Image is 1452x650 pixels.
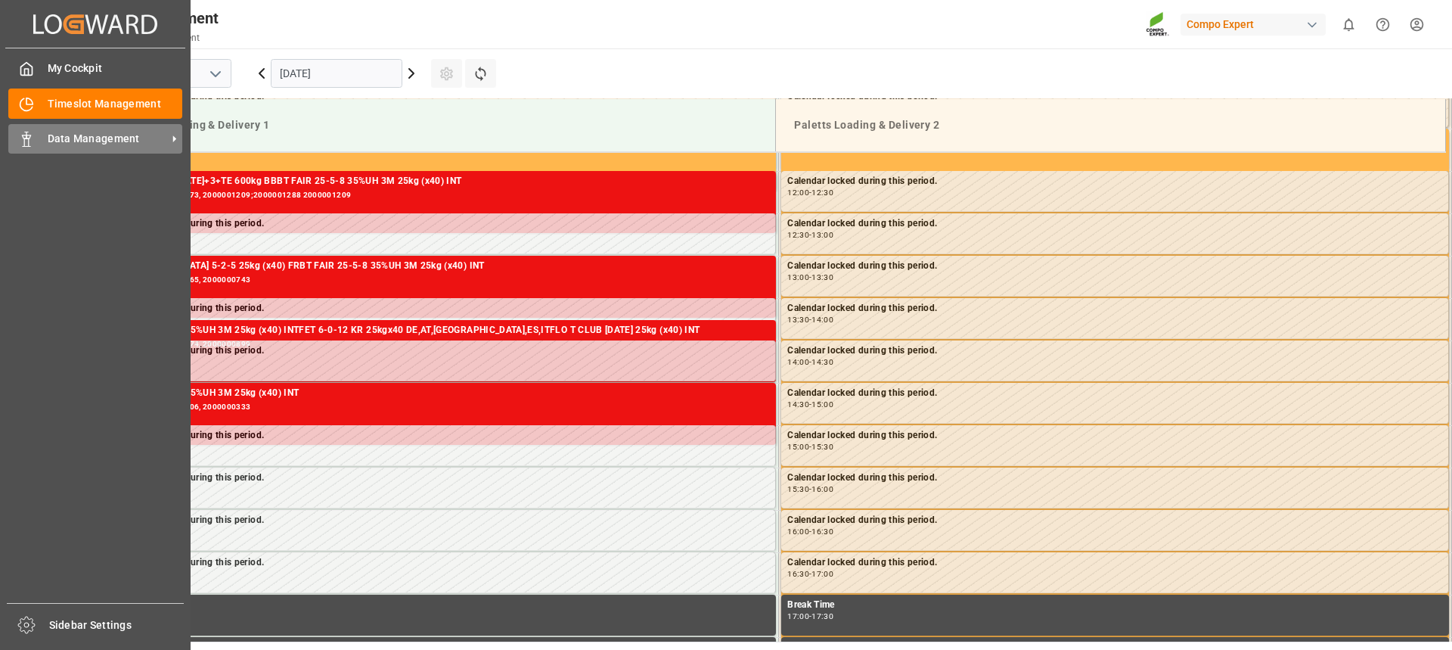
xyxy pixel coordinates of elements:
span: My Cockpit [48,61,183,76]
div: 13:30 [811,274,833,281]
div: Calendar locked during this period. [114,513,769,528]
div: Calendar locked during this period. [114,428,769,443]
div: 16:30 [787,571,809,577]
div: 12:00 [787,189,809,196]
div: 12:30 [787,232,809,238]
div: Calendar locked during this period. [787,428,1442,443]
div: Main ref : 6100002206, 2000000333 [114,401,770,414]
div: Calendar locked during this period. [787,174,1442,189]
div: 17:00 [811,571,833,577]
div: Main ref : 6100002173, 2000001209;2000001288 2000001209 [114,189,770,202]
div: 16:00 [787,528,809,535]
div: 17:00 [787,613,809,620]
div: - [809,528,811,535]
div: Calendar locked during this period. [114,344,769,359]
span: Timeslot Management [48,96,183,112]
span: Data Management [48,131,167,147]
div: BT FAIR 25-5-8 35%UH 3M 25kg (x40) INT [114,386,770,401]
div: Calendar locked during this period. [114,216,769,232]
div: Paletts Loading & Delivery 2 [788,111,1433,139]
div: BT FAIR 25-5-8 35%UH 3M 25kg (x40) INTFET 6-0-12 KR 25kgx40 DE,AT,[GEOGRAPHIC_DATA],ES,ITFLO T CL... [114,323,770,338]
img: Screenshot%202023-09-29%20at%2010.02.21.png_1712312052.png [1146,11,1170,38]
div: 15:00 [811,401,833,408]
div: 12:30 [811,189,833,196]
button: open menu [203,62,226,86]
a: My Cockpit [8,54,182,83]
div: Calendar locked during this period. [787,216,1442,232]
div: 15:00 [787,443,809,450]
div: Calendar locked during this period. [114,555,769,571]
input: DD.MM.YYYY [271,59,402,88]
div: Calendar locked during this period. [787,555,1442,571]
div: - [809,613,811,620]
div: 15:30 [811,443,833,450]
div: Break Time [787,598,1443,613]
div: 14:00 [811,316,833,323]
button: Help Center [1366,8,1400,42]
div: 14:30 [811,359,833,365]
div: 16:00 [811,486,833,493]
div: - [809,486,811,493]
div: Calendar locked during this period. [114,301,769,316]
div: Calendar locked during this period. [114,471,769,486]
div: Calendar locked during this period. [787,513,1442,528]
div: 14:30 [787,401,809,408]
div: - [809,401,811,408]
div: 16:30 [811,528,833,535]
div: Main ref : 6100002165, 2000000743 [114,274,770,287]
div: Calendar locked during this period. [787,386,1442,401]
div: - [809,232,811,238]
div: - [809,359,811,365]
div: - [809,316,811,323]
span: Sidebar Settings [49,617,185,633]
div: Calendar locked during this period. [787,301,1442,316]
div: 13:30 [787,316,809,323]
div: - [809,571,811,577]
button: show 0 new notifications [1332,8,1366,42]
div: Calendar locked during this period. [787,344,1442,359]
div: Paletts Loading & Delivery 1 [118,111,763,139]
div: Calendar locked during this period. [787,471,1442,486]
div: - [809,443,811,450]
div: Compo Expert [1181,14,1326,36]
div: - [809,274,811,281]
div: BLK CLASSIC [DATE]+3+TE 600kg BBBT FAIR 25-5-8 35%UH 3M 25kg (x40) INT [114,174,770,189]
div: 14:00 [787,359,809,365]
div: 15:30 [787,486,809,493]
div: - [809,189,811,196]
div: Main ref : 6100002174, 2000000899 [114,338,770,351]
button: Compo Expert [1181,10,1332,39]
div: ALR [MEDICAL_DATA] 5-2-5 25kg (x40) FRBT FAIR 25-5-8 35%UH 3M 25kg (x40) INT [114,259,770,274]
div: 13:00 [787,274,809,281]
div: Break Time [114,598,770,613]
div: 17:30 [811,613,833,620]
a: Timeslot Management [8,89,182,118]
div: 13:00 [811,232,833,238]
div: Calendar locked during this period. [787,259,1442,274]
